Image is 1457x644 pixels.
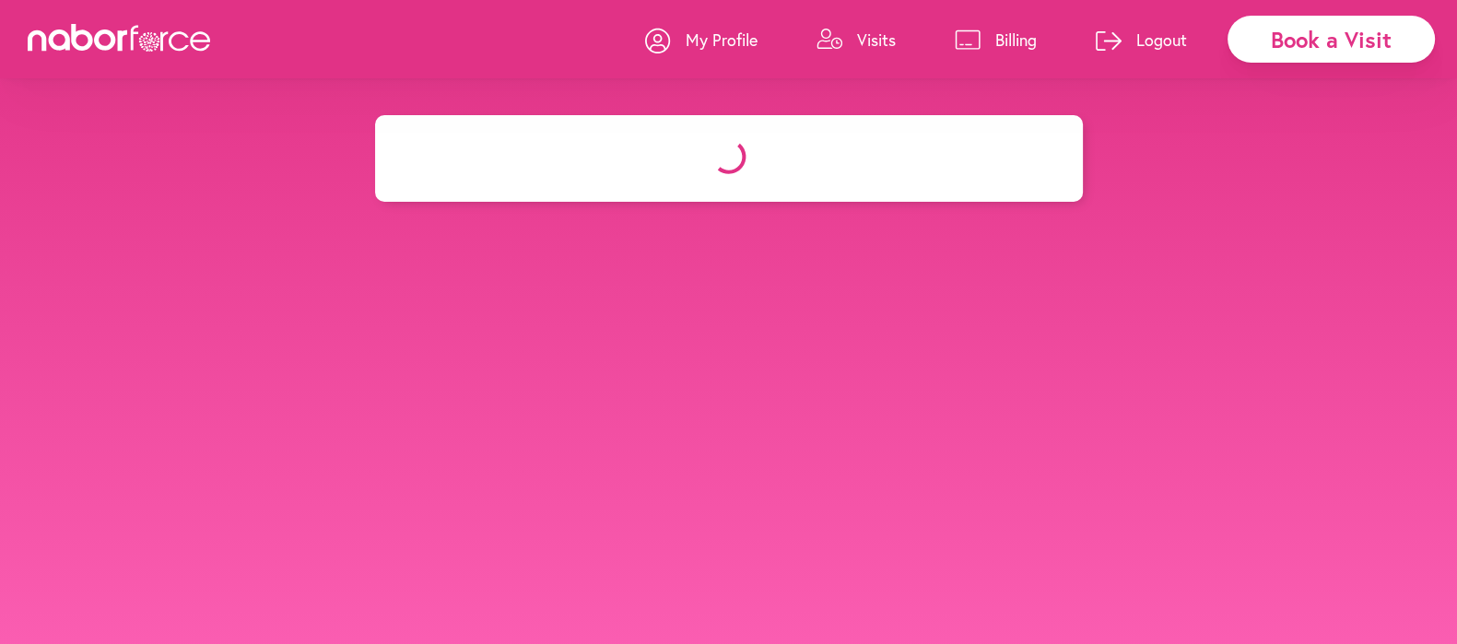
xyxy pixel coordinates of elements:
[857,29,896,51] p: Visits
[686,29,758,51] p: My Profile
[817,12,896,67] a: Visits
[995,29,1037,51] p: Billing
[1096,12,1187,67] a: Logout
[955,12,1037,67] a: Billing
[1228,16,1435,63] div: Book a Visit
[645,12,758,67] a: My Profile
[1136,29,1187,51] p: Logout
